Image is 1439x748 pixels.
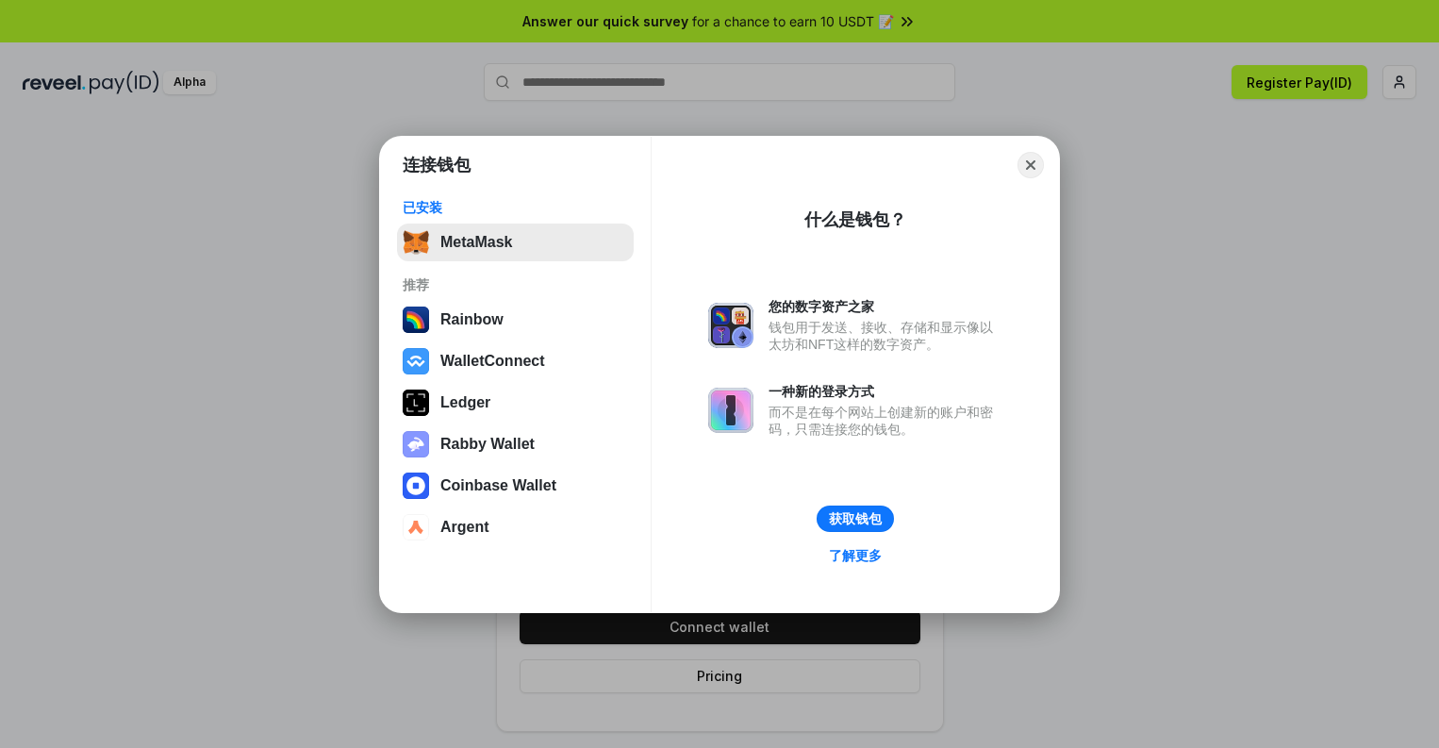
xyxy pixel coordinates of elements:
img: svg+xml,%3Csvg%20width%3D%2228%22%20height%3D%2228%22%20viewBox%3D%220%200%2028%2028%22%20fill%3D... [403,348,429,374]
button: Rabby Wallet [397,425,634,463]
img: svg+xml,%3Csvg%20width%3D%2228%22%20height%3D%2228%22%20viewBox%3D%220%200%2028%2028%22%20fill%3D... [403,514,429,540]
button: WalletConnect [397,342,634,380]
div: 推荐 [403,276,628,293]
img: svg+xml,%3Csvg%20xmlns%3D%22http%3A%2F%2Fwww.w3.org%2F2000%2Fsvg%22%20fill%3D%22none%22%20viewBox... [708,303,753,348]
div: 了解更多 [829,547,882,564]
div: 已安装 [403,199,628,216]
div: 获取钱包 [829,510,882,527]
button: 获取钱包 [817,506,894,532]
button: Close [1017,152,1044,178]
div: 您的数字资产之家 [769,298,1002,315]
div: WalletConnect [440,353,545,370]
div: MetaMask [440,234,512,251]
button: MetaMask [397,224,634,261]
div: 一种新的登录方式 [769,383,1002,400]
img: svg+xml,%3Csvg%20xmlns%3D%22http%3A%2F%2Fwww.w3.org%2F2000%2Fsvg%22%20fill%3D%22none%22%20viewBox... [403,431,429,457]
img: svg+xml,%3Csvg%20width%3D%22120%22%20height%3D%22120%22%20viewBox%3D%220%200%20120%20120%22%20fil... [403,307,429,333]
div: Rainbow [440,311,504,328]
div: Ledger [440,394,490,411]
div: 钱包用于发送、接收、存储和显示像以太坊和NFT这样的数字资产。 [769,319,1002,353]
img: svg+xml,%3Csvg%20width%3D%2228%22%20height%3D%2228%22%20viewBox%3D%220%200%2028%2028%22%20fill%3D... [403,473,429,499]
div: Rabby Wallet [440,436,535,453]
button: Argent [397,508,634,546]
button: Rainbow [397,301,634,339]
div: 什么是钱包？ [804,208,906,231]
img: svg+xml,%3Csvg%20fill%3D%22none%22%20height%3D%2233%22%20viewBox%3D%220%200%2035%2033%22%20width%... [403,229,429,256]
img: svg+xml,%3Csvg%20xmlns%3D%22http%3A%2F%2Fwww.w3.org%2F2000%2Fsvg%22%20fill%3D%22none%22%20viewBox... [708,388,753,433]
a: 了解更多 [818,543,893,568]
img: svg+xml,%3Csvg%20xmlns%3D%22http%3A%2F%2Fwww.w3.org%2F2000%2Fsvg%22%20width%3D%2228%22%20height%3... [403,390,429,416]
button: Ledger [397,384,634,422]
div: 而不是在每个网站上创建新的账户和密码，只需连接您的钱包。 [769,404,1002,438]
h1: 连接钱包 [403,154,471,176]
div: Coinbase Wallet [440,477,556,494]
button: Coinbase Wallet [397,467,634,505]
div: Argent [440,519,489,536]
